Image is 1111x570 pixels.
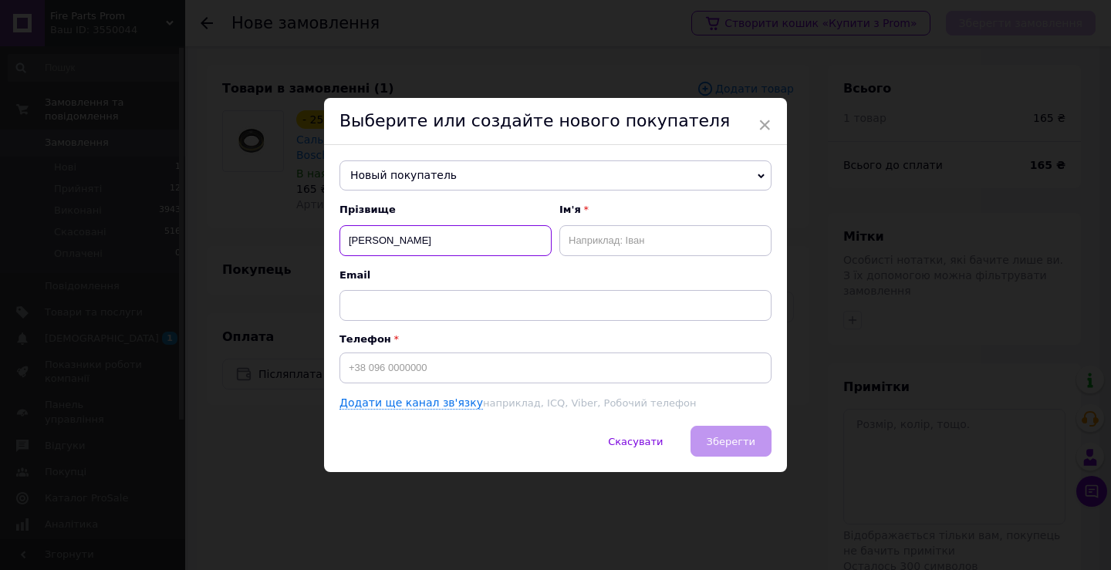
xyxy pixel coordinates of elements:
span: × [758,112,772,138]
a: Додати ще канал зв'язку [339,396,483,410]
input: +38 096 0000000 [339,352,772,383]
p: Телефон [339,333,772,345]
button: Скасувати [592,426,679,457]
span: Скасувати [608,436,663,447]
input: Наприклад: Іван [559,225,772,256]
span: Прізвище [339,203,552,217]
div: Выберите или создайте нового покупателя [324,98,787,145]
span: наприклад, ICQ, Viber, Робочий телефон [483,397,696,409]
input: Наприклад: Іванов [339,225,552,256]
span: Ім'я [559,203,772,217]
span: Новый покупатель [339,160,772,191]
span: Email [339,268,772,282]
